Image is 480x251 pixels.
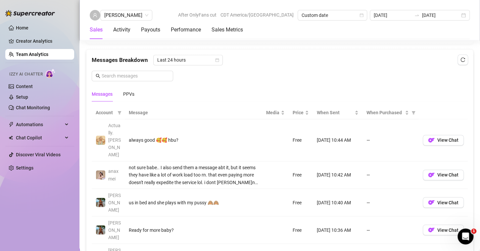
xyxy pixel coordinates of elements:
div: Messages [92,90,113,98]
a: OFView Chat [423,201,464,207]
img: OF [428,226,435,233]
span: View Chat [437,137,458,143]
span: View Chat [437,200,458,205]
td: Free [289,161,313,189]
span: filter [118,111,121,115]
a: Chat Monitoring [16,105,50,110]
img: AI Chatter [45,69,56,78]
span: to [414,13,419,18]
th: Price [289,106,313,119]
span: Anna Ramos [104,10,148,20]
td: Free [289,119,313,161]
a: OFView Chat [423,174,464,179]
th: When Purchased [362,106,419,119]
span: CDT America/[GEOGRAPHIC_DATA] [220,10,294,20]
span: filter [116,108,123,118]
td: Free [289,216,313,244]
button: OFView Chat [423,170,464,180]
a: Setup [16,94,28,100]
img: logo-BBDzfeDw.svg [5,10,55,17]
a: Discover Viral Videos [16,152,61,157]
td: Free [289,189,313,216]
input: End date [422,12,460,19]
th: Media [262,106,289,119]
span: 1 [471,228,476,234]
span: When Purchased [366,109,404,116]
span: Chat Copilot [16,132,63,143]
img: OF [428,137,435,143]
div: us in bed and she plays with my pussy 🙈🙈 [129,199,258,206]
span: Custom date [302,10,363,20]
span: Automations [16,119,63,130]
div: Performance [171,26,201,34]
button: OFView Chat [423,135,464,145]
span: calendar [215,58,219,62]
a: Creator Analytics [16,36,69,46]
span: Izzy AI Chatter [9,71,43,77]
img: Chat Copilot [9,135,13,140]
img: Libby [96,198,105,207]
input: Start date [374,12,411,19]
span: calendar [360,13,363,17]
img: OF [428,199,435,206]
a: Content [16,84,33,89]
a: Team Analytics [16,52,48,57]
a: OFView Chat [423,139,464,144]
a: Home [16,25,28,30]
span: When Sent [317,109,353,116]
input: Search messages [102,72,169,79]
div: PPVs [123,90,134,98]
span: search [96,74,100,78]
span: anaxmei [108,169,119,181]
td: [DATE] 10:40 AM [313,189,362,216]
div: Payouts [141,26,160,34]
span: reload [460,57,465,62]
td: — [362,119,419,161]
button: OFView Chat [423,197,464,208]
span: user [93,13,97,18]
span: swap-right [414,13,419,18]
span: [PERSON_NAME] [108,192,121,212]
img: OF [428,172,435,178]
span: Price [293,109,304,116]
td: [DATE] 10:42 AM [313,161,362,189]
th: Message [125,106,262,119]
a: OFView Chat [423,229,464,234]
img: anaxmei [96,170,105,179]
span: View Chat [437,227,458,232]
span: filter [411,111,415,115]
div: Messages Breakdown [92,55,468,65]
div: Sales Metrics [212,26,243,34]
span: View Chat [437,172,458,177]
span: Actually.[PERSON_NAME] [108,123,121,157]
div: Ready for more baby? [129,226,258,233]
button: OFView Chat [423,225,464,235]
th: When Sent [313,106,362,119]
td: — [362,189,419,216]
img: Libby [96,225,105,234]
td: — [362,216,419,244]
span: Media [266,109,279,116]
span: Account [96,109,115,116]
div: Activity [113,26,130,34]
div: Sales [90,26,103,34]
span: thunderbolt [9,122,14,127]
div: not sure babe.. I also send them a message abt it, but it seems they have like a lot of work load... [129,164,258,186]
td: [DATE] 10:36 AM [313,216,362,244]
span: [PERSON_NAME] [108,220,121,240]
td: — [362,161,419,189]
span: filter [410,108,417,118]
div: always good 🥰🥰 hbu? [129,136,258,144]
td: [DATE] 10:44 AM [313,119,362,161]
span: After OnlyFans cut [178,10,216,20]
span: Last 24 hours [157,55,219,65]
a: Settings [16,165,33,171]
iframe: Intercom live chat [457,228,473,244]
img: Actually.Maria [96,135,105,145]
